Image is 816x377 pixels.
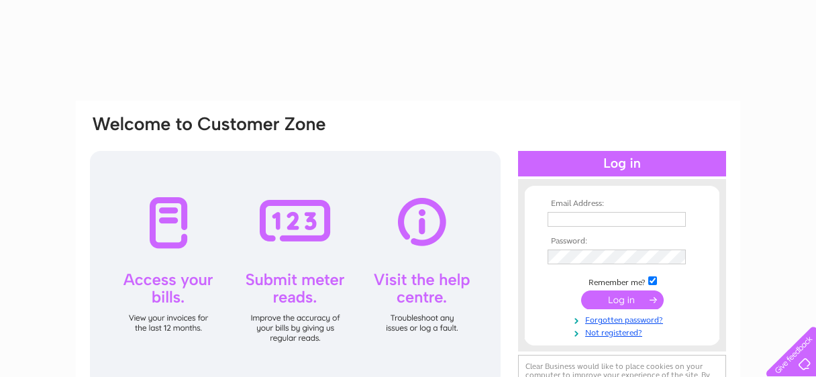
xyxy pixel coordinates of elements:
[544,199,700,209] th: Email Address:
[548,313,700,325] a: Forgotten password?
[581,290,664,309] input: Submit
[548,325,700,338] a: Not registered?
[544,237,700,246] th: Password:
[544,274,700,288] td: Remember me?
